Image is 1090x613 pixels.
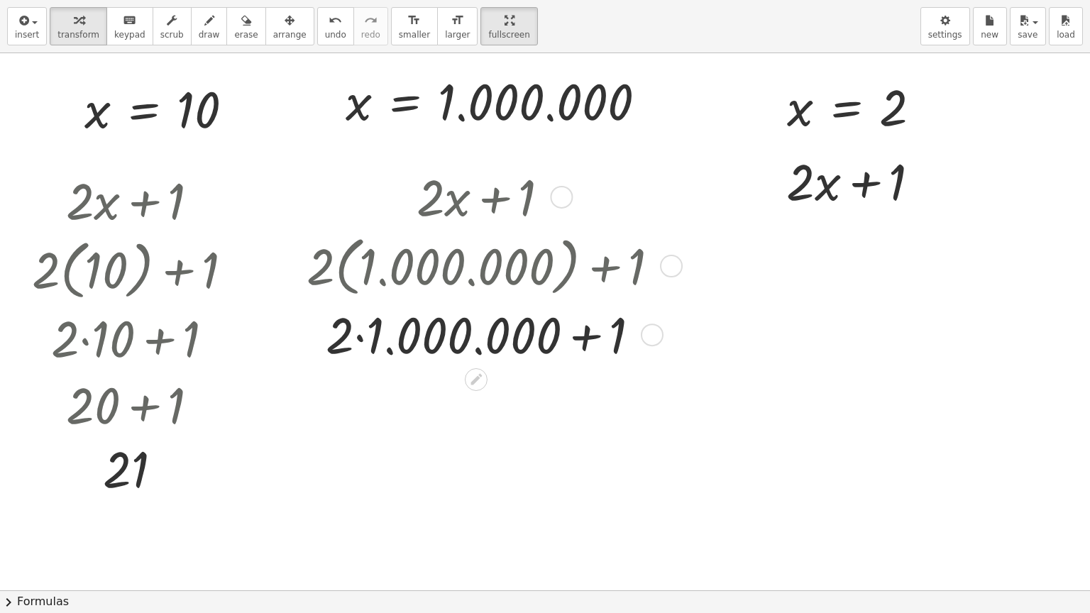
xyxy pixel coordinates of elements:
div: Edit math [465,368,488,391]
span: new [981,30,998,40]
button: save [1010,7,1046,45]
span: transform [57,30,99,40]
span: erase [234,30,258,40]
button: arrange [265,7,314,45]
i: redo [364,12,378,29]
span: fullscreen [488,30,529,40]
span: keypad [114,30,145,40]
button: settings [920,7,970,45]
button: draw [191,7,228,45]
i: format_size [451,12,464,29]
button: undoundo [317,7,354,45]
button: new [973,7,1007,45]
span: smaller [399,30,430,40]
button: format_sizelarger [437,7,478,45]
span: save [1018,30,1037,40]
span: scrub [160,30,184,40]
button: transform [50,7,107,45]
button: format_sizesmaller [391,7,438,45]
span: larger [445,30,470,40]
span: undo [325,30,346,40]
button: fullscreen [480,7,537,45]
button: scrub [153,7,192,45]
button: keyboardkeypad [106,7,153,45]
button: load [1049,7,1083,45]
button: insert [7,7,47,45]
span: draw [199,30,220,40]
i: format_size [407,12,421,29]
i: undo [329,12,342,29]
span: arrange [273,30,307,40]
button: redoredo [353,7,388,45]
button: erase [226,7,265,45]
span: insert [15,30,39,40]
span: settings [928,30,962,40]
i: keyboard [123,12,136,29]
span: load [1057,30,1075,40]
span: redo [361,30,380,40]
